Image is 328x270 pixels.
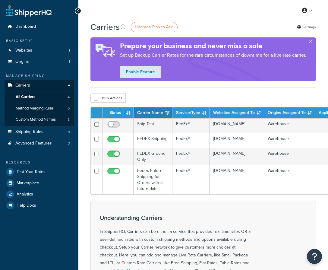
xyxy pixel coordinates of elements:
td: FEDEX Shipping [134,133,172,148]
td: FedEx® [172,148,210,165]
span: Help Docs [17,203,36,208]
li: Advanced Features [5,138,74,149]
span: Test Your Rates [17,170,46,175]
span: Origins [15,59,29,64]
span: Dashboard [15,24,36,29]
td: FedEx® [172,133,210,148]
div: Manage Shipping [5,73,74,78]
td: Warehouse [264,118,315,133]
span: Analytics [17,192,33,197]
li: Origins [5,56,74,67]
span: Custom Method Names [16,117,56,122]
li: Method Merging Rules [5,103,74,114]
span: 1 [69,48,70,53]
span: 1 [69,59,70,64]
span: 3 [68,141,70,146]
td: FedEx® [172,118,210,133]
button: Bulk Actions [90,94,126,103]
span: 4 [68,94,70,100]
h4: Prepare your business and never miss a sale [120,41,306,51]
th: Websites Assigned To: activate to sort column ascending [210,107,264,118]
a: Websites 1 [5,45,74,56]
a: Settings [297,23,316,31]
td: [DOMAIN_NAME] [210,133,264,148]
p: Set up Backup Carrier Rates for the rare circumstances of downtime for a live rate carrier. [120,51,306,59]
li: Custom Method Names [5,114,74,125]
th: Status: activate to sort column ascending [102,107,134,118]
a: Custom Method Names 8 [5,114,74,125]
span: All Carriers [16,94,35,100]
a: Advanced Features 3 [5,138,74,149]
span: Advanced Features [15,141,52,146]
td: Warehouse [264,133,315,148]
td: [DOMAIN_NAME] [210,118,264,133]
a: ShipperHQ Home [6,5,52,17]
a: All Carriers 4 [5,91,74,103]
span: Method Merging Rules [16,106,54,111]
td: Ship Test [134,118,172,133]
a: Carriers [5,80,74,91]
a: Analytics [5,189,74,200]
button: Open Resource Center [307,249,322,264]
a: Origins 1 [5,56,74,67]
img: ad-rules-rateshop-fe6ec290ccb7230408bd80ed9643f0289d75e0ffd9eb532fc0e269fcd187b520.png [90,37,120,63]
a: Test Your Rates [5,167,74,177]
td: FEDEX Ground Only [134,148,172,165]
span: Shipping Rules [15,129,43,135]
a: Dashboard [5,21,74,32]
h1: Carriers [90,21,120,33]
td: Fedex Future Shipping for Orders with a future date [134,165,172,194]
li: All Carriers [5,91,74,103]
span: Carriers [15,83,30,88]
th: Service/Type: activate to sort column ascending [172,107,210,118]
th: Origins Assigned To: activate to sort column ascending [264,107,315,118]
span: 8 [68,117,70,122]
li: Carriers [5,80,74,126]
td: FedEx® [172,165,210,194]
td: Warehouse [264,165,315,194]
th: Carrier Name: activate to sort column ascending [134,107,172,118]
a: Enable Feature [120,66,161,78]
a: Marketplace [5,178,74,189]
a: Upgrade Plan to Add [131,22,178,32]
div: Resources [5,160,74,165]
a: Shipping Rules [5,126,74,138]
td: [DOMAIN_NAME] [210,148,264,165]
h3: Understanding Carriers [100,214,251,221]
a: Method Merging Rules 0 [5,103,74,114]
span: 0 [68,106,70,111]
span: Upgrade Plan to Add [135,24,174,30]
span: Marketplace [17,181,39,186]
td: [DOMAIN_NAME] [210,165,264,194]
div: Basic Setup [5,38,74,43]
li: Websites [5,45,74,56]
a: Help Docs [5,200,74,211]
span: Websites [15,48,32,53]
td: Warehouse [264,148,315,165]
